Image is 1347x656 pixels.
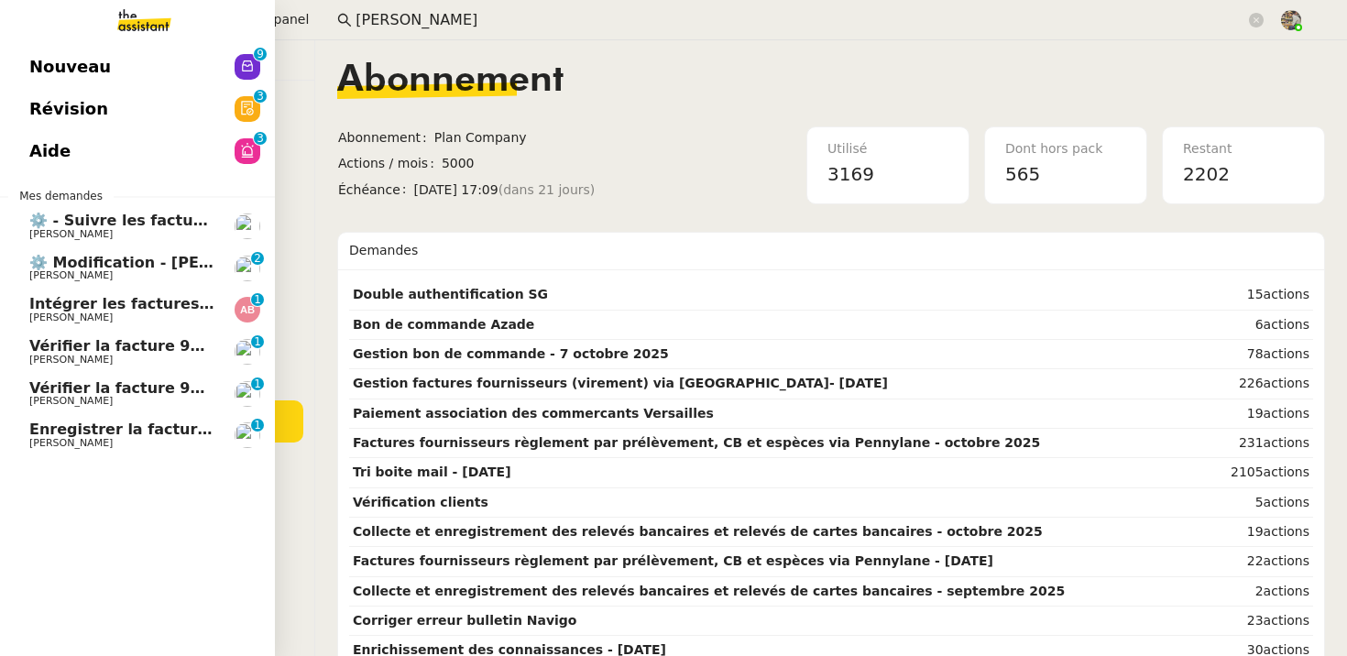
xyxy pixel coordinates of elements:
span: Vérifier la facture 93157 [29,337,231,355]
span: ⚙️ - Suivre les factures d'exploitation [29,212,338,229]
nz-badge-sup: 2 [251,252,264,265]
input: Rechercher [356,8,1245,33]
strong: Vérification clients [353,495,488,509]
nz-badge-sup: 3 [254,90,267,103]
span: actions [1264,524,1309,539]
span: ⚙️ Modification - [PERSON_NAME] et suivi des devis sur Energy Track [29,254,600,271]
span: Plan Company [434,127,805,148]
strong: Gestion bon de commande - 7 octobre 2025 [353,346,669,361]
strong: Factures fournisseurs règlement par prélèvement, CB et espèces via Pennylane - octobre 2025 [353,435,1040,450]
img: users%2FHIWaaSoTa5U8ssS5t403NQMyZZE3%2Favatar%2Fa4be050e-05fa-4f28-bbe7-e7e8e4788720 [235,422,260,448]
span: actions [1264,465,1309,479]
span: Révision [29,95,108,123]
nz-badge-sup: 9 [254,48,267,60]
span: Échéance [338,180,414,201]
span: Abonnement [337,62,564,99]
span: actions [1264,613,1309,628]
img: users%2FHIWaaSoTa5U8ssS5t403NQMyZZE3%2Favatar%2Fa4be050e-05fa-4f28-bbe7-e7e8e4788720 [235,381,260,407]
p: 1 [254,335,261,352]
td: 5 [1210,488,1313,518]
img: users%2FHIWaaSoTa5U8ssS5t403NQMyZZE3%2Favatar%2Fa4be050e-05fa-4f28-bbe7-e7e8e4788720 [235,213,260,239]
div: Utilisé [827,138,948,159]
td: 23 [1210,607,1313,636]
span: Abonnement [338,127,434,148]
p: 9 [257,48,264,64]
span: [PERSON_NAME] [29,437,113,449]
td: 2 [1210,577,1313,607]
img: users%2FHIWaaSoTa5U8ssS5t403NQMyZZE3%2Favatar%2Fa4be050e-05fa-4f28-bbe7-e7e8e4788720 [235,256,260,281]
span: Enregistrer la facture sur ENERGYTRACK [29,421,365,438]
div: Demandes [349,233,1313,269]
nz-badge-sup: 1 [251,293,264,306]
span: 565 [1005,163,1040,185]
strong: Double authentification SG [353,287,548,301]
td: 6 [1210,311,1313,340]
strong: Factures fournisseurs règlement par prélèvement, CB et espèces via Pennylane - [DATE] [353,553,993,568]
span: [PERSON_NAME] [29,228,113,240]
div: Dont hors pack [1005,138,1126,159]
td: 19 [1210,518,1313,547]
img: svg [235,297,260,323]
span: [PERSON_NAME] [29,354,113,366]
strong: Bon de commande Azade [353,317,534,332]
img: 388bd129-7e3b-4cb1-84b4-92a3d763e9b7 [1281,10,1301,30]
p: 1 [254,419,261,435]
span: actions [1264,435,1309,450]
td: 231 [1210,429,1313,458]
td: 22 [1210,547,1313,576]
span: Actions / mois [338,153,442,174]
span: (dans 21 jours) [498,180,596,201]
span: Mes demandes [8,187,114,205]
span: [PERSON_NAME] [29,312,113,323]
nz-badge-sup: 1 [251,377,264,390]
span: [DATE] 17:09 [414,180,805,201]
span: 3169 [827,163,874,185]
td: 78 [1210,340,1313,369]
span: actions [1264,553,1309,568]
span: 2202 [1183,163,1230,185]
nz-badge-sup: 1 [251,419,264,432]
span: Intégrer les factures à ENERGYTRACK [29,295,340,312]
p: 3 [257,90,264,106]
span: [PERSON_NAME] [29,395,113,407]
td: 15 [1210,280,1313,310]
nz-badge-sup: 1 [251,335,264,348]
span: actions [1264,317,1309,332]
span: actions [1264,346,1309,361]
strong: Tri boite mail - [DATE] [353,465,511,479]
div: Restant [1183,138,1304,159]
span: actions [1264,495,1309,509]
span: Aide [29,137,71,165]
p: 1 [254,293,261,310]
strong: Collecte et enregistrement des relevés bancaires et relevés de cartes bancaires - septembre 2025 [353,584,1065,598]
span: actions [1264,287,1309,301]
p: 2 [254,252,261,268]
span: actions [1264,406,1309,421]
span: actions [1264,376,1309,390]
span: [PERSON_NAME] [29,269,113,281]
strong: Collecte et enregistrement des relevés bancaires et relevés de cartes bancaires - octobre 2025 [353,524,1043,539]
td: 226 [1210,369,1313,399]
td: 2105 [1210,458,1313,487]
strong: Paiement association des commercants Versailles [353,406,714,421]
span: Vérifier la facture 92672 [29,379,231,397]
span: actions [1264,584,1309,598]
span: Nouveau [29,53,111,81]
nz-badge-sup: 3 [254,132,267,145]
strong: Gestion factures fournisseurs (virement) via [GEOGRAPHIC_DATA]- [DATE] [353,376,888,390]
p: 1 [254,377,261,394]
td: 19 [1210,399,1313,429]
span: 5000 [442,153,805,174]
img: users%2FHIWaaSoTa5U8ssS5t403NQMyZZE3%2Favatar%2Fa4be050e-05fa-4f28-bbe7-e7e8e4788720 [235,339,260,365]
p: 3 [257,132,264,148]
strong: Corriger erreur bulletin Navigo [353,613,576,628]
